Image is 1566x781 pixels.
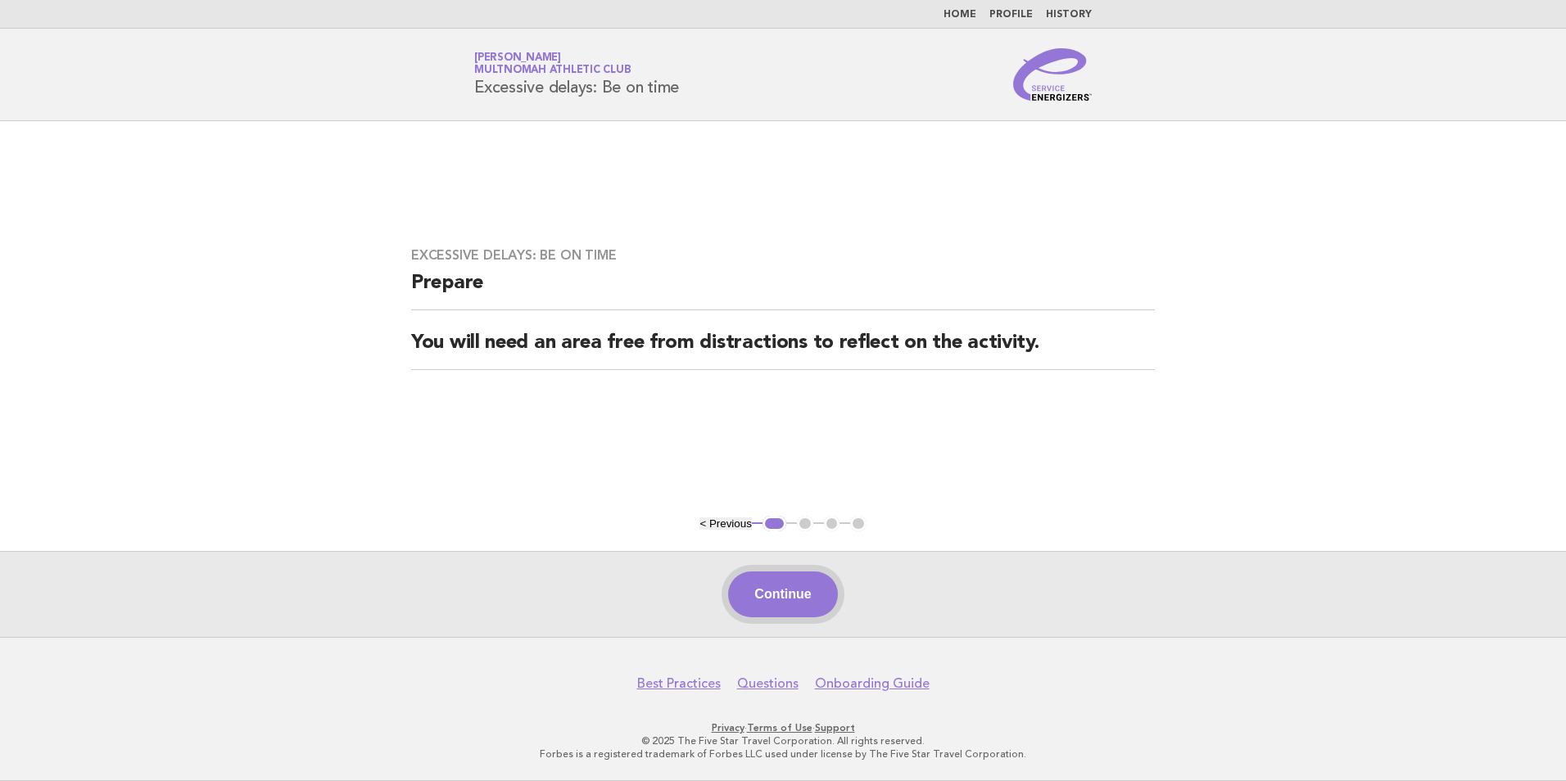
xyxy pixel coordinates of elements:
span: Multnomah Athletic Club [474,65,631,76]
h1: Excessive delays: Be on time [474,53,679,96]
a: Best Practices [637,675,721,692]
a: Terms of Use [747,722,812,734]
p: © 2025 The Five Star Travel Corporation. All rights reserved. [282,734,1284,747]
p: · · [282,721,1284,734]
a: [PERSON_NAME]Multnomah Athletic Club [474,52,631,75]
img: Service Energizers [1013,48,1092,101]
h3: Excessive delays: Be on time [411,247,1155,264]
button: 1 [763,516,786,532]
a: Profile [989,10,1033,20]
a: Questions [737,675,799,692]
a: Onboarding Guide [815,675,930,692]
h2: Prepare [411,270,1155,310]
a: History [1046,10,1092,20]
a: Home [944,10,976,20]
a: Privacy [712,722,745,734]
button: < Previous [699,517,751,530]
h2: You will need an area free from distractions to reflect on the activity. [411,330,1155,370]
button: Continue [728,571,837,617]
a: Support [815,722,855,734]
p: Forbes is a registered trademark of Forbes LLC used under license by The Five Star Travel Corpora... [282,747,1284,761]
